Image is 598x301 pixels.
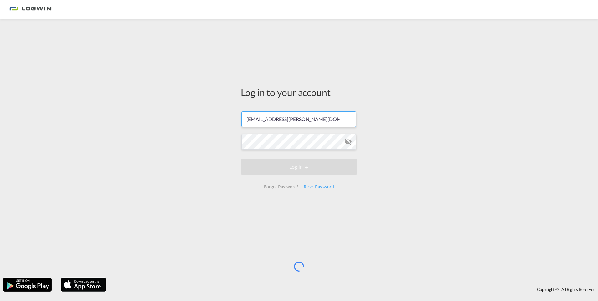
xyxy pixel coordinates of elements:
[241,159,357,175] button: LOGIN
[344,138,352,145] md-icon: icon-eye-off
[301,181,337,192] div: Reset Password
[109,284,598,295] div: Copyright © . All Rights Reserved
[241,111,356,127] input: Enter email/phone number
[9,3,52,17] img: bc73a0e0d8c111efacd525e4c8ad7d32.png
[241,86,357,99] div: Log in to your account
[261,181,301,192] div: Forgot Password?
[3,277,52,292] img: google.png
[60,277,107,292] img: apple.png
